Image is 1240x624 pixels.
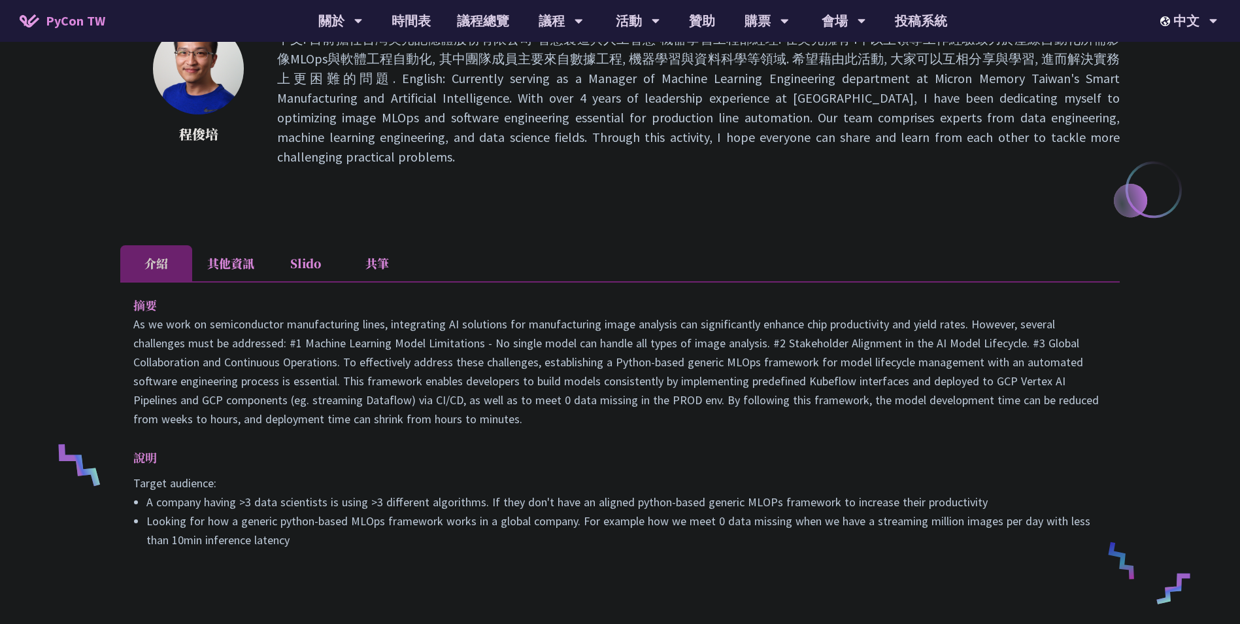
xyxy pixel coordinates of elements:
[153,23,244,114] img: 程俊培
[192,245,269,281] li: 其他資訊
[146,493,1107,511] li: A company having >3 data scientists is using >3 different algorithms. If they don't have an align...
[153,124,244,144] p: 程俊培
[46,11,105,31] span: PyCon TW
[277,29,1120,167] p: 中文: 目前擔任台灣美光記憶體股份有限公司-智慧製造與人工智慧-機器學習工程部經理. 在美光擁有4年以上領導工作經驗致力於產線自動化所需影像MLOps與軟體工程自動化, 其中團隊成員主要來自數據...
[133,474,1107,493] p: Target audience:
[133,296,1081,315] p: 摘要
[269,245,341,281] li: Slido
[7,5,118,37] a: PyCon TW
[146,511,1107,549] li: Looking for how a generic python-based MLOps framework works in a global company. For example how...
[120,245,192,281] li: 介紹
[341,245,413,281] li: 共筆
[20,14,39,27] img: Home icon of PyCon TW 2025
[133,448,1081,467] p: 說明
[133,315,1107,428] p: As we work on semiconductor manufacturing lines, integrating AI solutions for manufacturing image...
[1160,16,1173,26] img: Locale Icon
